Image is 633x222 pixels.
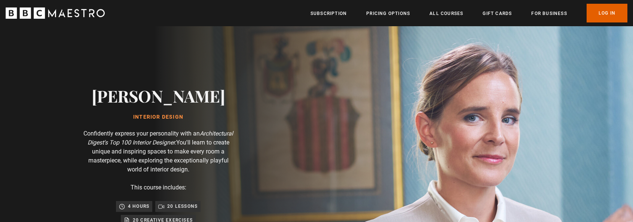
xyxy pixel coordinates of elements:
[92,114,225,120] h1: Interior Design
[483,10,512,17] a: Gift Cards
[83,129,233,174] p: Confidently express your personality with an You'll learn to create unique and inspiring spaces t...
[366,10,410,17] a: Pricing Options
[311,4,627,22] nav: Primary
[429,10,463,17] a: All Courses
[531,10,567,17] a: For business
[131,183,186,192] p: This course includes:
[6,7,105,19] svg: BBC Maestro
[311,10,347,17] a: Subscription
[92,86,225,105] h2: [PERSON_NAME]
[587,4,627,22] a: Log In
